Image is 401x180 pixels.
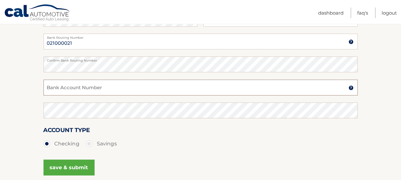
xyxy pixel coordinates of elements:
[43,160,95,176] button: save & submit
[349,85,354,90] img: tooltip.svg
[318,8,344,18] a: Dashboard
[382,8,397,18] a: Logout
[357,8,368,18] a: FAQ's
[43,80,358,96] input: Bank Account Number
[43,125,90,137] label: Account Type
[43,137,79,150] label: Checking
[4,4,71,23] a: Cal Automotive
[43,57,358,62] label: Confirm Bank Routing Number
[86,137,117,150] label: Savings
[43,34,358,39] label: Bank Routing Number
[349,39,354,44] img: tooltip.svg
[43,34,358,50] input: Bank Routing Number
